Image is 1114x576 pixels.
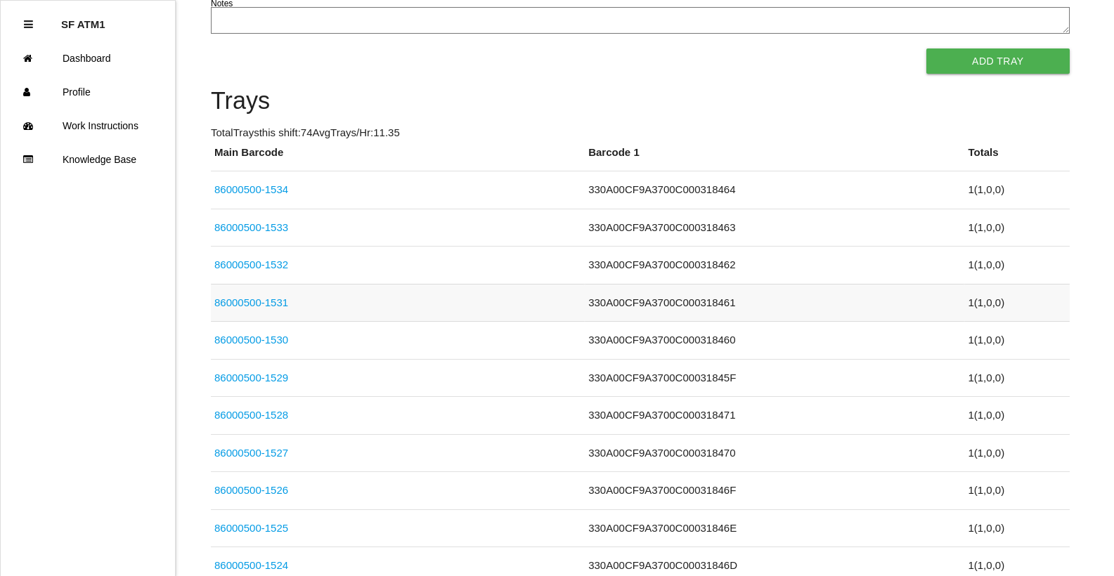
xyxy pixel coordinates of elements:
td: 330A00CF9A3700C000318470 [585,434,964,472]
td: 330A00CF9A3700C000318462 [585,247,964,284]
td: 1 ( 1 , 0 , 0 ) [964,247,1069,284]
th: Totals [964,145,1069,171]
td: 330A00CF9A3700C000318463 [585,209,964,247]
td: 1 ( 1 , 0 , 0 ) [964,209,1069,247]
a: Profile [1,75,175,109]
td: 1 ( 1 , 0 , 0 ) [964,397,1069,435]
td: 1 ( 1 , 0 , 0 ) [964,472,1069,510]
td: 1 ( 1 , 0 , 0 ) [964,171,1069,209]
td: 330A00CF9A3700C000318464 [585,171,964,209]
a: Work Instructions [1,109,175,143]
a: 86000500-1529 [214,372,288,384]
td: 330A00CF9A3700C000318471 [585,397,964,435]
td: 330A00CF9A3700C000318460 [585,322,964,360]
a: 86000500-1533 [214,221,288,233]
a: 86000500-1534 [214,183,288,195]
a: 86000500-1531 [214,296,288,308]
a: 86000500-1528 [214,409,288,421]
th: Barcode 1 [585,145,964,171]
a: 86000500-1530 [214,334,288,346]
td: 1 ( 1 , 0 , 0 ) [964,359,1069,397]
a: 86000500-1527 [214,447,288,459]
p: SF ATM1 [61,8,105,30]
a: 86000500-1524 [214,559,288,571]
td: 1 ( 1 , 0 , 0 ) [964,284,1069,322]
h4: Trays [211,88,1070,114]
a: Dashboard [1,41,175,75]
p: Total Trays this shift: 74 Avg Trays /Hr: 11.35 [211,125,1070,141]
a: 86000500-1526 [214,484,288,496]
td: 330A00CF9A3700C00031846E [585,509,964,547]
td: 1 ( 1 , 0 , 0 ) [964,322,1069,360]
a: Knowledge Base [1,143,175,176]
td: 330A00CF9A3700C00031845F [585,359,964,397]
a: 86000500-1525 [214,522,288,534]
a: 86000500-1532 [214,258,288,270]
td: 330A00CF9A3700C00031846F [585,472,964,510]
td: 1 ( 1 , 0 , 0 ) [964,509,1069,547]
td: 330A00CF9A3700C000318461 [585,284,964,322]
th: Main Barcode [211,145,585,171]
div: Close [24,8,33,41]
td: 1 ( 1 , 0 , 0 ) [964,434,1069,472]
button: Add Tray [926,48,1070,74]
